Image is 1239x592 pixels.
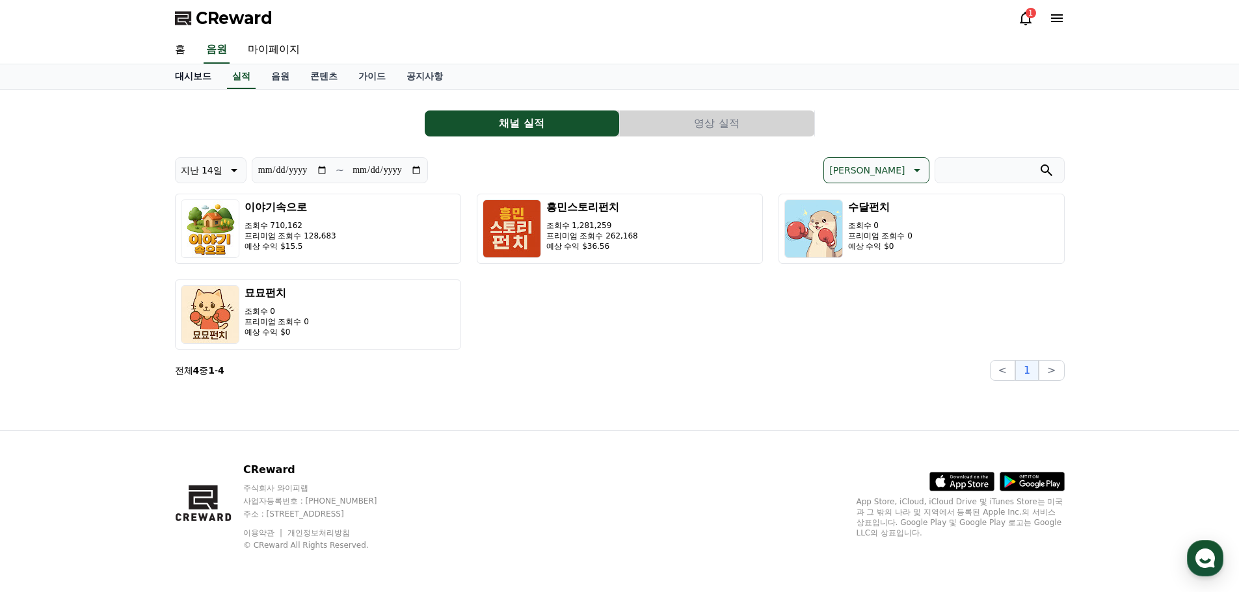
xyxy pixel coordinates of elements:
p: 프리미엄 조회수 128,683 [245,231,336,241]
a: 홈 [165,36,196,64]
button: [PERSON_NAME] [823,157,929,183]
button: < [990,360,1015,381]
button: 수달펀치 조회수 0 프리미엄 조회수 0 예상 수익 $0 [779,194,1065,264]
p: 프리미엄 조회수 0 [245,316,309,327]
p: ~ [336,162,344,178]
p: 조회수 710,162 [245,220,336,231]
button: 흥민스토리펀치 조회수 1,281,259 프리미엄 조회수 262,168 예상 수익 $36.56 [477,194,763,264]
span: 홈 [41,431,49,442]
p: 조회수 0 [848,220,913,231]
strong: 4 [193,365,200,376]
p: 예상 수익 $0 [245,327,309,337]
div: 1 [1026,8,1036,18]
strong: 4 [218,365,224,376]
h3: 흥민스토리펀치 [546,199,638,215]
a: 실적 [227,64,256,89]
a: 가이드 [348,64,396,89]
a: 대시보드 [165,64,222,89]
img: 이야기속으로 [181,199,239,258]
button: 이야기속으로 조회수 710,162 프리미엄 조회수 128,683 예상 수익 $15.5 [175,194,461,264]
button: > [1039,360,1064,381]
a: 영상 실적 [620,110,815,136]
a: 채널 실적 [425,110,620,136]
button: 영상 실적 [620,110,814,136]
img: 수달펀치 [784,199,843,258]
button: 1 [1015,360,1039,381]
h3: 묘묘펀치 [245,285,309,301]
p: 예상 수익 $15.5 [245,241,336,251]
h3: 수달펀치 [848,199,913,215]
span: CReward [196,8,273,29]
a: CReward [175,8,273,29]
button: 채널 실적 [425,110,619,136]
a: 설정 [168,412,250,444]
span: 설정 [201,431,217,442]
a: 홈 [4,412,86,444]
p: 예상 수익 $36.56 [546,241,638,251]
h3: 이야기속으로 [245,199,336,215]
button: 지난 14일 [175,157,246,183]
p: 주소 : [STREET_ADDRESS] [243,509,402,519]
p: 조회수 1,281,259 [546,220,638,231]
img: 흥민스토리펀치 [483,199,541,258]
p: 프리미엄 조회수 262,168 [546,231,638,241]
a: 음원 [261,64,300,89]
p: [PERSON_NAME] [829,161,905,179]
p: 지난 14일 [181,161,222,179]
a: 마이페이지 [237,36,310,64]
span: 대화 [119,432,135,443]
a: 이용약관 [243,528,284,537]
p: 주식회사 와이피랩 [243,483,402,493]
p: 사업자등록번호 : [PHONE_NUMBER] [243,496,402,506]
p: 조회수 0 [245,306,309,316]
strong: 1 [208,365,215,376]
img: 묘묘펀치 [181,285,239,344]
a: 콘텐츠 [300,64,348,89]
a: 1 [1018,10,1033,26]
a: 음원 [204,36,230,64]
a: 개인정보처리방침 [287,528,350,537]
p: © CReward All Rights Reserved. [243,540,402,550]
button: 묘묘펀치 조회수 0 프리미엄 조회수 0 예상 수익 $0 [175,279,461,350]
p: 프리미엄 조회수 0 [848,231,913,241]
a: 공지사항 [396,64,453,89]
p: App Store, iCloud, iCloud Drive 및 iTunes Store는 미국과 그 밖의 나라 및 지역에서 등록된 Apple Inc.의 서비스 상표입니다. Goo... [857,496,1065,538]
p: CReward [243,462,402,478]
p: 예상 수익 $0 [848,241,913,251]
a: 대화 [86,412,168,444]
p: 전체 중 - [175,364,224,377]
